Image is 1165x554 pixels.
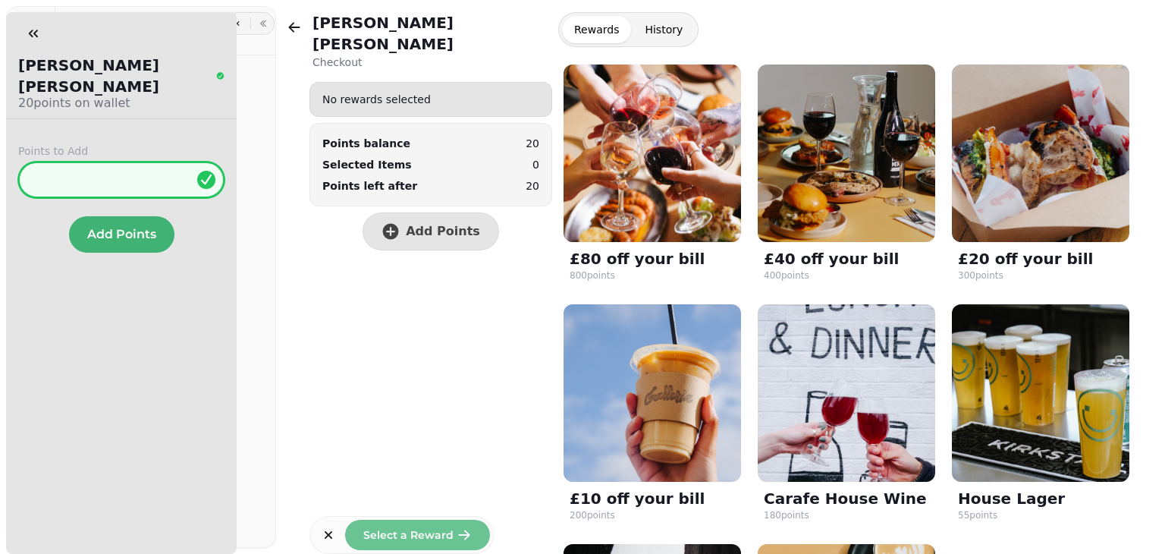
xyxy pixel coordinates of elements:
p: 0 [532,157,539,172]
p: [PERSON_NAME] [PERSON_NAME] [18,55,213,97]
img: £40 off your bill [758,65,935,242]
p: Selected Items [322,157,412,172]
button: History [633,16,695,43]
img: £80 off your bill [564,65,741,242]
button: Rewards [562,16,631,43]
button: Add Points [69,216,174,253]
div: No rewards selected [310,86,551,113]
img: £10 off your bill [564,304,741,482]
div: 800 points [570,269,615,282]
span: Add Points [87,228,156,241]
div: 180 points [764,509,809,521]
p: £80 off your bill [570,248,705,269]
p: £20 off your bill [958,248,1093,269]
button: Select a Reward [345,520,490,550]
button: Add Points [363,212,499,250]
label: Points to Add [18,143,225,159]
p: 20 [526,136,539,151]
p: £40 off your bill [764,248,899,269]
span: Add Points [406,225,480,238]
div: 400 points [764,269,809,282]
p: 20 points on wallet [18,94,225,112]
div: Points balance [322,136,410,151]
img: Carafe House Wine [758,304,935,482]
img: House Lager [952,304,1129,482]
p: Carafe House Wine [764,488,927,509]
div: 300 points [958,269,1003,282]
h2: [PERSON_NAME] [PERSON_NAME] [312,12,552,55]
p: Points left after [322,178,417,194]
div: 200 points [570,509,615,521]
span: Select a Reward [363,530,454,540]
p: £10 off your bill [570,488,705,509]
p: House Lager [958,488,1065,509]
p: Checkout [312,55,552,70]
div: 55 points [958,509,997,521]
img: £20 off your bill [952,65,1129,242]
p: 20 [526,178,539,194]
